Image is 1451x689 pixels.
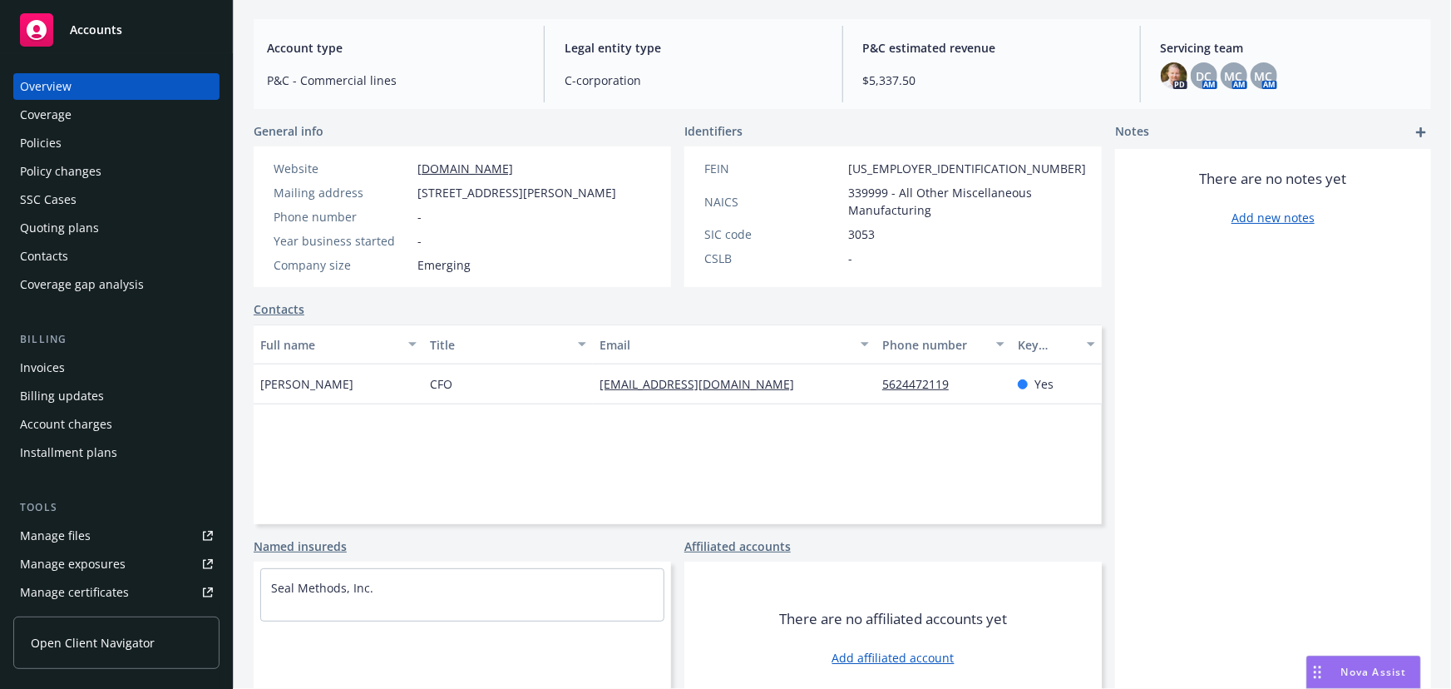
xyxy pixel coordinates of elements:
span: Nova Assist [1341,665,1407,679]
a: Policy changes [13,158,220,185]
div: Phone number [274,208,411,226]
a: Affiliated accounts [684,538,791,555]
span: Yes [1034,375,1054,393]
span: Open Client Navigator [31,634,155,652]
a: Contacts [254,300,304,318]
div: Tools [13,499,220,516]
div: Email [600,336,851,354]
button: Title [423,325,593,364]
div: Installment plans [20,439,117,466]
span: Servicing team [1161,39,1418,57]
span: MC [1255,67,1273,85]
div: Phone number [882,336,986,354]
span: Accounts [70,23,122,37]
div: Coverage gap analysis [20,271,144,298]
div: Contacts [20,243,68,270]
button: Full name [254,325,423,364]
div: Mailing address [274,184,411,201]
span: 3053 [848,226,875,243]
a: Contacts [13,243,220,270]
span: There are no notes yet [1200,169,1347,189]
span: P&C - Commercial lines [267,72,524,89]
div: Manage exposures [20,551,126,577]
button: Nova Assist [1306,656,1421,689]
span: CFO [430,375,452,393]
span: - [417,208,422,226]
button: Phone number [876,325,1011,364]
div: Invoices [20,354,65,381]
span: Legal entity type [565,39,822,57]
div: Drag to move [1307,657,1328,688]
a: [EMAIL_ADDRESS][DOMAIN_NAME] [600,376,807,392]
a: Seal Methods, Inc. [271,580,373,596]
div: Full name [260,336,398,354]
span: [PERSON_NAME] [260,375,353,393]
div: Manage certificates [20,579,129,606]
span: [STREET_ADDRESS][PERSON_NAME] [417,184,616,201]
a: Policies [13,130,220,156]
div: CSLB [704,250,841,267]
span: C-corporation [565,72,822,89]
div: Billing [13,331,220,348]
a: 5624472119 [882,376,962,392]
a: SSC Cases [13,186,220,213]
a: Coverage gap analysis [13,271,220,298]
span: - [848,250,852,267]
a: Add new notes [1231,209,1315,226]
div: Policies [20,130,62,156]
span: Emerging [417,256,471,274]
div: NAICS [704,193,841,211]
div: Billing updates [20,383,104,409]
a: [DOMAIN_NAME] [417,161,513,176]
div: Key contact [1018,336,1077,354]
span: MC [1225,67,1243,85]
span: Notes [1115,122,1149,142]
img: photo [1161,62,1187,89]
a: Billing updates [13,383,220,409]
button: Email [593,325,876,364]
div: Coverage [20,102,72,128]
div: Overview [20,73,72,100]
div: Policy changes [20,158,101,185]
a: Account charges [13,411,220,438]
div: Company size [274,256,411,274]
div: SSC Cases [20,186,76,213]
div: FEIN [704,160,841,177]
span: DC [1196,67,1212,85]
span: P&C estimated revenue [863,39,1120,57]
div: Website [274,160,411,177]
a: Coverage [13,102,220,128]
span: General info [254,122,323,140]
a: Add affiliated account [832,649,955,667]
span: [US_EMPLOYER_IDENTIFICATION_NUMBER] [848,160,1086,177]
span: 339999 - All Other Miscellaneous Manufacturing [848,184,1086,219]
div: Account charges [20,411,112,438]
a: Manage certificates [13,579,220,606]
a: Overview [13,73,220,100]
span: $5,337.50 [863,72,1120,89]
div: Year business started [274,232,411,250]
a: Accounts [13,7,220,53]
div: Quoting plans [20,215,99,241]
a: Quoting plans [13,215,220,241]
a: add [1411,122,1431,142]
span: Account type [267,39,524,57]
a: Manage files [13,523,220,549]
span: There are no affiliated accounts yet [779,609,1007,629]
a: Invoices [13,354,220,381]
div: Title [430,336,568,354]
button: Key contact [1011,325,1102,364]
a: Named insureds [254,538,347,555]
a: Manage exposures [13,551,220,577]
a: Installment plans [13,439,220,466]
span: - [417,232,422,250]
div: Manage files [20,523,91,549]
span: Identifiers [684,122,743,140]
div: SIC code [704,226,841,243]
